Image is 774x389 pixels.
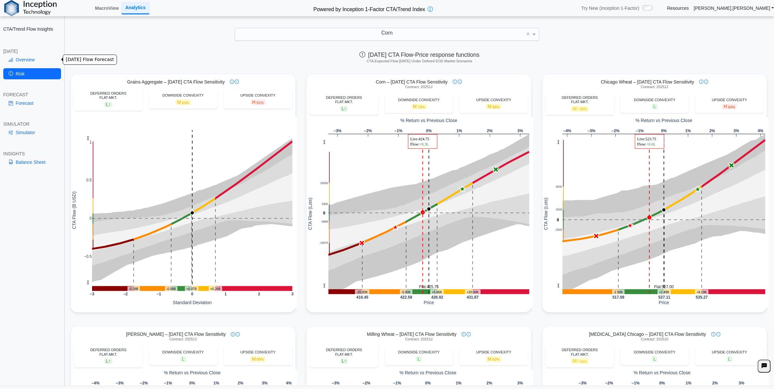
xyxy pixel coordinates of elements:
[126,331,226,337] span: [PERSON_NAME] – [DATE] CTA Flow Sensitivity
[716,332,720,336] img: plus-icon.svg
[169,337,197,341] span: Contract: 202512
[728,105,735,109] span: 94%
[694,5,774,11] a: [PERSON_NAME].[PERSON_NAME]
[493,105,500,109] span: 88%
[251,100,265,105] span: H
[388,98,450,102] div: DOWNSIDE CONVEXITY
[462,332,466,336] img: info-icon.svg
[227,350,289,354] div: UPSIDE CONVEXITY
[121,2,150,14] a: Analytics
[416,356,422,362] span: L
[3,54,61,65] a: Overview
[577,359,579,364] span: ↑
[405,85,433,89] span: Contract: 202512
[3,127,61,138] a: Simulator
[235,80,239,84] img: plus-icon.svg
[699,98,760,102] div: UPSIDE CONVEXITY
[176,100,191,105] span: M
[581,5,640,11] span: Try New (Inception 1-Factor)
[727,356,733,362] span: L
[699,80,703,84] img: info-icon.svg
[313,96,375,104] div: DEFERRED ORDERS FLAT-MKT.
[722,104,737,109] span: H
[601,79,694,85] span: Chicago Wheat – [DATE] CTA Flow Sensitivity
[486,356,501,362] span: M
[257,101,264,105] span: 91%
[493,357,500,361] span: 83%
[549,348,611,356] div: DEFERRED ORDERS FLAT-MKT.
[526,31,530,37] span: ×
[381,30,393,36] span: Corn
[711,332,716,336] img: info-icon.svg
[311,4,428,13] h2: Powered by Inception 1-Factor CTA/Trend Index
[525,28,531,40] span: Clear value
[652,356,658,362] span: L
[367,331,456,337] span: Milling Wheat – [DATE] CTA Flow Sensitivity
[641,337,668,341] span: Contract: 202510
[624,350,686,354] div: DOWNSIDE CONVEXITY
[77,348,139,356] div: DEFERRED ORDERS FLAT-MKT.
[69,59,770,63] h5: CTA Expected Flow [DATE] Under Defined EOD Market Scenarios
[3,121,61,127] div: SIMULATOR
[108,102,111,107] span: ↑
[3,157,61,168] a: Balance Sheet
[571,106,589,112] span: M
[3,26,61,32] h2: CTA/Trend Flow Insights
[3,98,61,109] a: Forecast
[3,68,61,79] a: Risk
[313,348,375,356] div: DEFERRED ORDERS FLAT-MKT.
[257,357,264,361] span: 89%
[704,80,708,84] img: plus-icon.svg
[405,337,433,341] span: Contract: 202512
[92,3,121,14] a: MacroView
[127,79,225,85] span: Grains Aggregate – [DATE] CTA Flow Sensitivity
[152,93,214,98] div: DOWNSIDE CONVEXITY
[699,350,760,354] div: UPSIDE CONVEXITY
[340,106,348,112] span: L
[577,106,579,111] span: ↑
[486,104,501,109] span: M
[580,107,587,111] span: 69%
[3,151,61,157] div: INSIGHTS
[180,356,186,362] span: L
[624,98,686,102] div: DOWNSIDE CONVEXITY
[344,106,346,111] span: ↑
[667,5,689,11] a: Resources
[236,332,240,336] img: plus-icon.svg
[3,48,61,54] div: [DATE]
[250,356,266,362] span: M
[182,101,189,105] span: 63%
[152,350,214,354] div: DOWNSIDE CONVEXITY
[63,55,117,65] div: [DATE] Flow Forecast
[580,360,587,364] span: 56%
[652,104,658,109] span: L
[466,332,471,336] img: plus-icon.svg
[463,98,525,102] div: UPSIDE CONVEXITY
[388,350,450,354] div: DOWNSIDE CONVEXITY
[571,358,589,364] span: M
[589,331,706,337] span: [MEDICAL_DATA] Chicago – [DATE] CTA Flow Sensitivity
[230,80,234,84] img: info-icon.svg
[77,91,139,100] div: DEFERRED ORDERS FLAT-MKT.
[104,102,112,107] span: L
[641,85,668,89] span: Contract: 202512
[360,52,480,58] span: [DATE] CTA Flow-Price response functions
[376,79,448,85] span: Corn – [DATE] CTA Flow Sensitivity
[3,92,61,98] div: FORECAST
[104,358,112,364] span: L
[344,359,346,364] span: ↑
[418,105,425,109] span: 73%
[549,96,611,104] div: DEFERRED ORDERS FLAT-MKT.
[463,350,525,354] div: UPSIDE CONVEXITY
[411,104,427,109] span: M
[458,80,462,84] img: plus-icon.svg
[227,93,289,98] div: UPSIDE CONVEXITY
[340,358,348,364] span: L
[231,332,235,336] img: info-icon.svg
[108,359,111,364] span: ↑
[453,80,457,84] img: info-icon.svg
